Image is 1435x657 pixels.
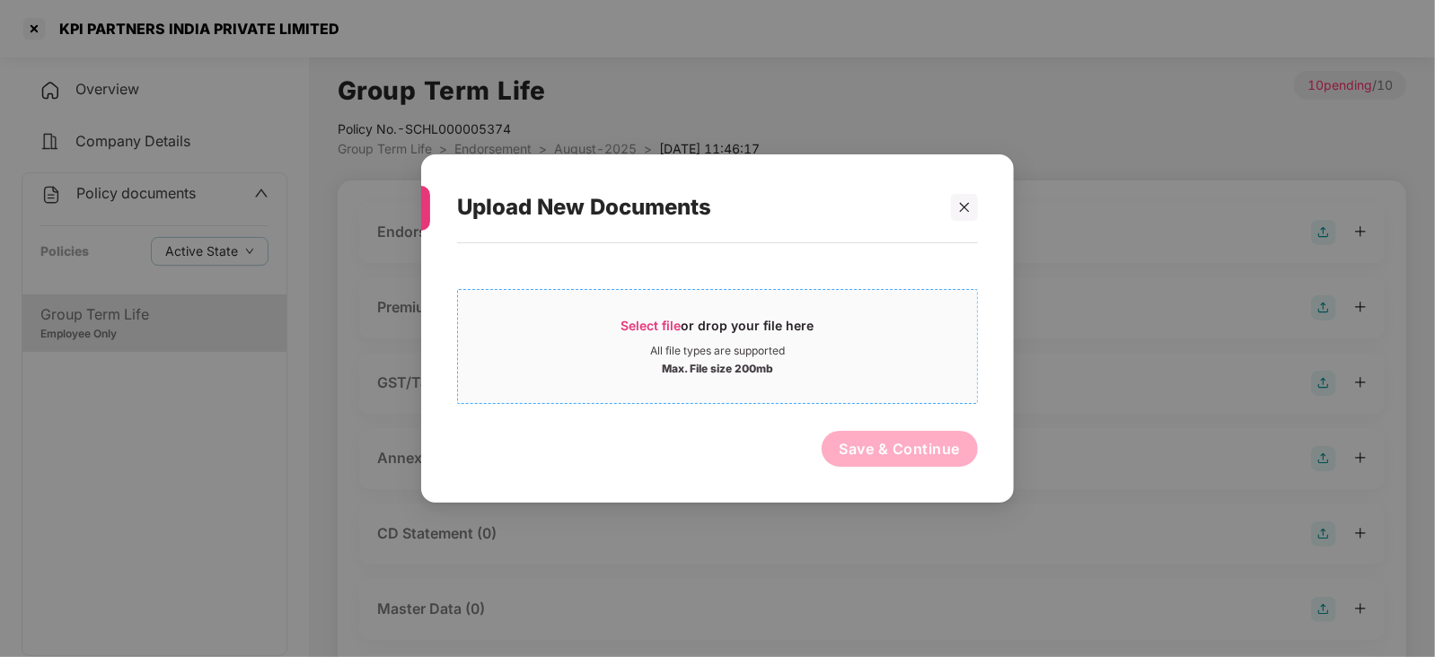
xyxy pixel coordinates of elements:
[650,344,785,358] div: All file types are supported
[457,172,935,242] div: Upload New Documents
[662,358,773,376] div: Max. File size 200mb
[458,303,977,390] span: Select fileor drop your file hereAll file types are supportedMax. File size 200mb
[621,317,814,344] div: or drop your file here
[621,318,682,333] span: Select file
[958,201,971,214] span: close
[822,431,979,467] button: Save & Continue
